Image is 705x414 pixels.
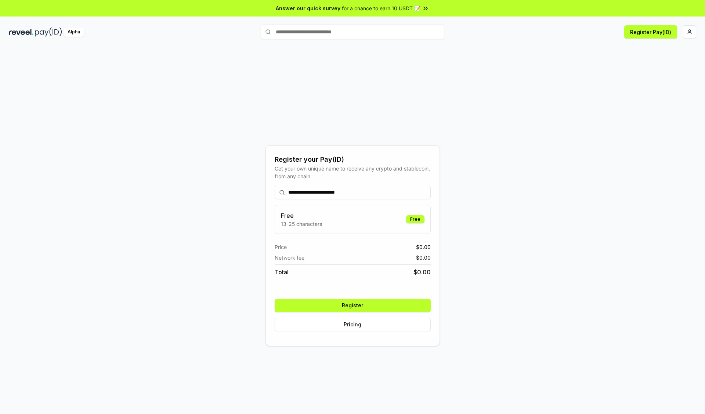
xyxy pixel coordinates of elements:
[275,254,304,261] span: Network fee
[281,220,322,228] p: 13-25 characters
[275,165,431,180] div: Get your own unique name to receive any crypto and stablecoin, from any chain
[413,268,431,276] span: $ 0.00
[281,211,322,220] h3: Free
[624,25,677,39] button: Register Pay(ID)
[416,243,431,251] span: $ 0.00
[35,28,62,37] img: pay_id
[275,154,431,165] div: Register your Pay(ID)
[276,4,340,12] span: Answer our quick survey
[64,28,84,37] div: Alpha
[416,254,431,261] span: $ 0.00
[275,268,289,276] span: Total
[9,28,33,37] img: reveel_dark
[275,299,431,312] button: Register
[406,215,424,223] div: Free
[342,4,420,12] span: for a chance to earn 10 USDT 📝
[275,243,287,251] span: Price
[275,318,431,331] button: Pricing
